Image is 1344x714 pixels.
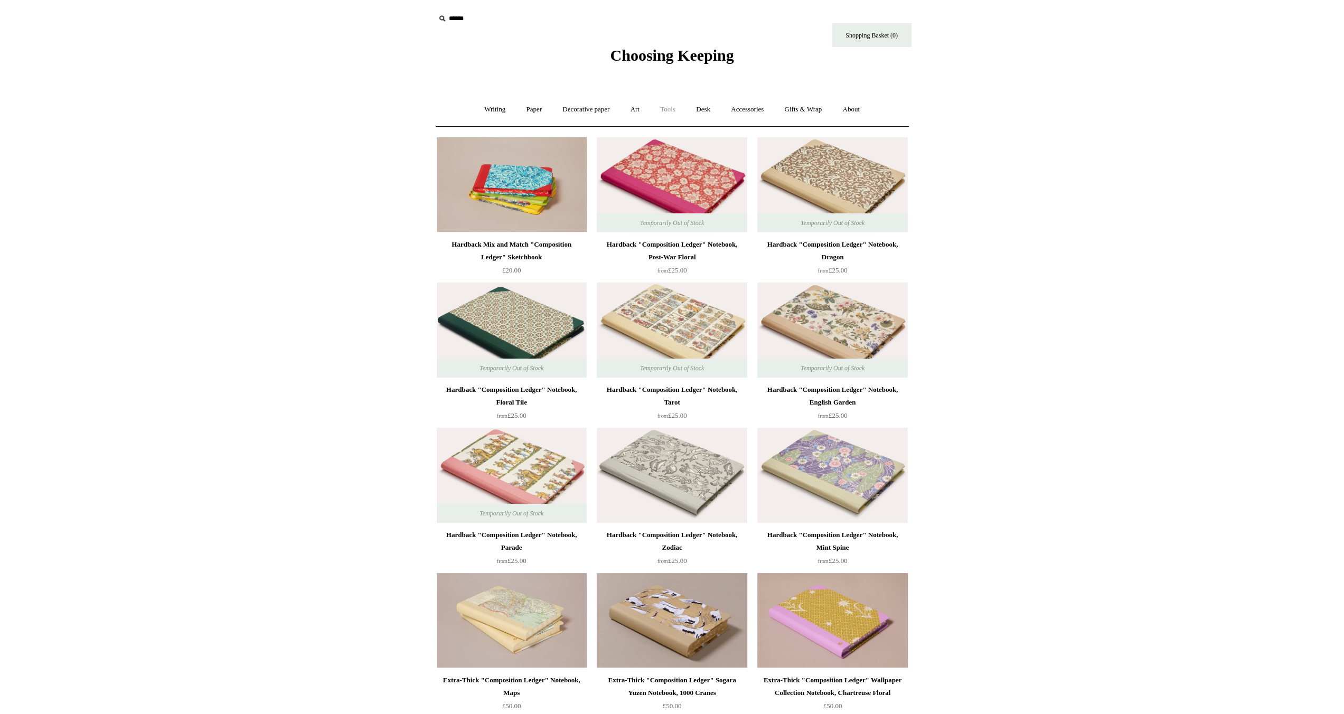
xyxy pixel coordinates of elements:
div: Extra-Thick "Composition Ledger" Notebook, Maps [439,674,584,699]
div: Hardback "Composition Ledger" Notebook, English Garden [760,383,905,409]
div: Hardback "Composition Ledger" Notebook, Dragon [760,238,905,264]
span: Temporarily Out of Stock [629,359,715,378]
a: Accessories [721,96,773,124]
span: £25.00 [818,411,848,419]
span: £25.00 [818,266,848,274]
img: Hardback "Composition Ledger" Notebook, Floral Tile [437,283,587,378]
a: Desk [687,96,720,124]
a: Hardback "Composition Ledger" Notebook, Floral Tile Hardback "Composition Ledger" Notebook, Flora... [437,283,587,378]
span: from [818,413,829,419]
img: Hardback "Composition Ledger" Notebook, English Garden [757,283,907,378]
div: Hardback "Composition Ledger" Notebook, Floral Tile [439,383,584,409]
a: Hardback "Composition Ledger" Notebook, English Garden Hardback "Composition Ledger" Notebook, En... [757,283,907,378]
div: Hardback "Composition Ledger" Notebook, Post-War Floral [599,238,744,264]
a: Hardback "Composition Ledger" Notebook, Tarot Hardback "Composition Ledger" Notebook, Tarot Tempo... [597,283,747,378]
span: from [657,268,668,274]
a: Hardback "Composition Ledger" Notebook, Post-War Floral from£25.00 [597,238,747,281]
img: Hardback "Composition Ledger" Notebook, Dragon [757,137,907,232]
a: Hardback "Composition Ledger" Notebook, English Garden from£25.00 [757,383,907,427]
div: Hardback "Composition Ledger" Notebook, Tarot [599,383,744,409]
img: Hardback "Composition Ledger" Notebook, Post-War Floral [597,137,747,232]
span: Temporarily Out of Stock [469,359,554,378]
a: Hardback "Composition Ledger" Notebook, Dragon from£25.00 [757,238,907,281]
a: Hardback "Composition Ledger" Notebook, Post-War Floral Hardback "Composition Ledger" Notebook, P... [597,137,747,232]
a: Extra-Thick "Composition Ledger" Sogara Yuzen Notebook, 1000 Cranes Extra-Thick "Composition Ledg... [597,573,747,668]
img: Extra-Thick "Composition Ledger" Notebook, Maps [437,573,587,668]
img: Extra-Thick "Composition Ledger" Wallpaper Collection Notebook, Chartreuse Floral [757,573,907,668]
a: Hardback Mix and Match "Composition Ledger" Sketchbook Hardback Mix and Match "Composition Ledger... [437,137,587,232]
span: £50.00 [663,702,682,710]
a: Decorative paper [553,96,619,124]
a: Hardback "Composition Ledger" Notebook, Zodiac Hardback "Composition Ledger" Notebook, Zodiac [597,428,747,523]
span: from [497,558,507,564]
img: Hardback "Composition Ledger" Notebook, Zodiac [597,428,747,523]
span: Temporarily Out of Stock [790,359,875,378]
a: Shopping Basket (0) [832,23,911,47]
span: £25.00 [818,557,848,565]
span: £50.00 [502,702,521,710]
a: Hardback "Composition Ledger" Notebook, Parade from£25.00 [437,529,587,572]
a: Tools [651,96,685,124]
img: Hardback "Composition Ledger" Notebook, Tarot [597,283,747,378]
span: Choosing Keeping [610,46,734,64]
img: Hardback "Composition Ledger" Notebook, Mint Spine [757,428,907,523]
a: Hardback "Composition Ledger" Notebook, Parade Hardback "Composition Ledger" Notebook, Parade Tem... [437,428,587,523]
a: Writing [475,96,515,124]
div: Hardback "Composition Ledger" Notebook, Zodiac [599,529,744,554]
span: Temporarily Out of Stock [629,213,715,232]
div: Hardback "Composition Ledger" Notebook, Mint Spine [760,529,905,554]
span: from [657,413,668,419]
a: Hardback "Composition Ledger" Notebook, Mint Spine Hardback "Composition Ledger" Notebook, Mint S... [757,428,907,523]
a: Hardback "Composition Ledger" Notebook, Dragon Hardback "Composition Ledger" Notebook, Dragon Tem... [757,137,907,232]
a: Hardback "Composition Ledger" Notebook, Mint Spine from£25.00 [757,529,907,572]
div: Hardback Mix and Match "Composition Ledger" Sketchbook [439,238,584,264]
span: from [818,268,829,274]
a: Art [621,96,649,124]
a: Extra-Thick "Composition Ledger" Notebook, Maps Extra-Thick "Composition Ledger" Notebook, Maps [437,573,587,668]
div: Hardback "Composition Ledger" Notebook, Parade [439,529,584,554]
span: from [818,558,829,564]
span: Temporarily Out of Stock [469,504,554,523]
img: Hardback "Composition Ledger" Notebook, Parade [437,428,587,523]
span: £25.00 [657,557,687,565]
span: Temporarily Out of Stock [790,213,875,232]
a: Hardback "Composition Ledger" Notebook, Tarot from£25.00 [597,383,747,427]
a: Extra-Thick "Composition Ledger" Wallpaper Collection Notebook, Chartreuse Floral Extra-Thick "Co... [757,573,907,668]
span: £50.00 [823,702,842,710]
span: £25.00 [497,411,527,419]
span: from [657,558,668,564]
span: from [497,413,507,419]
div: Extra-Thick "Composition Ledger" Sogara Yuzen Notebook, 1000 Cranes [599,674,744,699]
a: Hardback "Composition Ledger" Notebook, Floral Tile from£25.00 [437,383,587,427]
div: Extra-Thick "Composition Ledger" Wallpaper Collection Notebook, Chartreuse Floral [760,674,905,699]
a: Paper [516,96,551,124]
span: £25.00 [657,411,687,419]
span: £20.00 [502,266,521,274]
span: £25.00 [657,266,687,274]
a: Hardback Mix and Match "Composition Ledger" Sketchbook £20.00 [437,238,587,281]
span: £25.00 [497,557,527,565]
a: Hardback "Composition Ledger" Notebook, Zodiac from£25.00 [597,529,747,572]
a: About [833,96,869,124]
img: Extra-Thick "Composition Ledger" Sogara Yuzen Notebook, 1000 Cranes [597,573,747,668]
img: Hardback Mix and Match "Composition Ledger" Sketchbook [437,137,587,232]
a: Choosing Keeping [610,55,734,62]
a: Gifts & Wrap [775,96,831,124]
